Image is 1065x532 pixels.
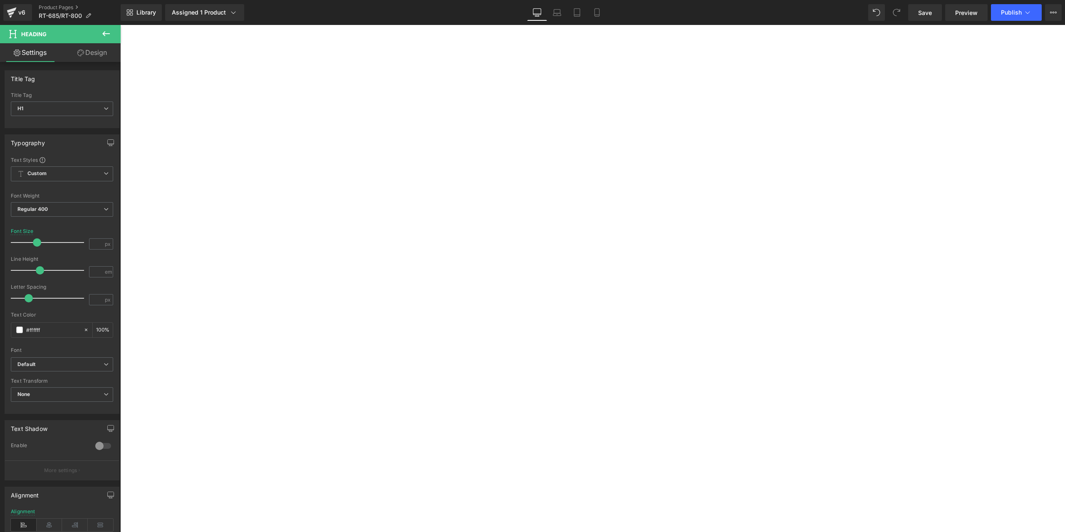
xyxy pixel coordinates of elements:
[105,297,112,302] span: px
[21,31,47,37] span: Heading
[945,4,988,21] a: Preview
[5,460,119,480] button: More settings
[918,8,932,17] span: Save
[547,4,567,21] a: Laptop
[955,8,978,17] span: Preview
[39,12,82,19] span: RT-685/RT-800
[121,4,162,21] a: New Library
[587,4,607,21] a: Mobile
[172,8,238,17] div: Assigned 1 Product
[11,442,87,451] div: Enable
[11,421,47,432] div: Text Shadow
[991,4,1042,21] button: Publish
[17,391,30,397] b: None
[1045,4,1062,21] button: More
[11,312,113,318] div: Text Color
[27,170,47,177] b: Custom
[17,105,23,111] b: H1
[105,269,112,275] span: em
[11,378,113,384] div: Text Transform
[567,4,587,21] a: Tablet
[44,467,77,474] p: More settings
[3,4,32,21] a: v6
[11,193,113,199] div: Font Weight
[11,284,113,290] div: Letter Spacing
[11,228,34,234] div: Font Size
[888,4,905,21] button: Redo
[1001,9,1022,16] span: Publish
[11,256,113,262] div: Line Height
[26,325,79,334] input: Color
[11,347,113,353] div: Font
[136,9,156,16] span: Library
[93,323,113,337] div: %
[527,4,547,21] a: Desktop
[39,4,121,11] a: Product Pages
[11,509,35,515] div: Alignment
[11,71,35,82] div: Title Tag
[17,7,27,18] div: v6
[105,241,112,247] span: px
[11,92,113,98] div: Title Tag
[11,135,45,146] div: Typography
[868,4,885,21] button: Undo
[17,206,48,212] b: Regular 400
[17,361,35,368] i: Default
[11,487,39,499] div: Alignment
[11,156,113,163] div: Text Styles
[62,43,122,62] a: Design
